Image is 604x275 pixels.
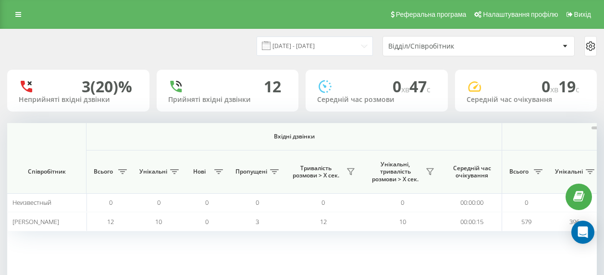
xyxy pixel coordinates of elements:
[187,168,211,175] span: Нові
[521,217,531,226] span: 579
[12,217,59,226] span: [PERSON_NAME]
[558,76,579,97] span: 19
[388,42,503,50] div: Відділ/Співробітник
[256,217,259,226] span: 3
[507,168,531,175] span: Всього
[442,193,502,212] td: 00:00:00
[574,11,591,18] span: Вихід
[442,212,502,231] td: 00:00:15
[321,198,325,207] span: 0
[320,217,327,226] span: 12
[109,198,112,207] span: 0
[550,84,558,95] span: хв
[427,84,431,95] span: c
[205,217,209,226] span: 0
[235,168,267,175] span: Пропущені
[368,161,423,183] span: Унікальні, тривалість розмови > Х сек.
[168,96,287,104] div: Прийняті вхідні дзвінки
[107,217,114,226] span: 12
[157,198,160,207] span: 0
[139,168,167,175] span: Унікальні
[542,76,558,97] span: 0
[409,76,427,97] font: 47
[401,84,409,95] span: хв
[525,198,528,207] span: 0
[15,168,78,175] span: Співробітник
[393,76,409,97] span: 0
[399,217,406,226] span: 10
[91,168,115,175] span: Всього
[571,221,594,244] div: Открыть Интерком Мессенджер
[449,164,494,179] span: Середній час очікування
[111,133,477,140] span: Вхідні дзвінки
[12,198,51,207] span: Неизвестный
[256,198,259,207] span: 0
[205,198,209,207] span: 0
[317,96,436,104] div: Середній час розмови
[467,96,586,104] div: Середній час очікування
[569,217,579,226] span: 396
[483,11,558,18] span: Налаштування профілю
[19,96,138,104] div: Неприйняті вхідні дзвінки
[401,198,404,207] span: 0
[396,11,467,18] span: Реферальна програма
[264,77,281,96] div: 12
[90,76,132,97] font: (20)%
[288,164,344,179] span: Тривалість розмови > Х сек.
[576,84,579,95] span: c
[555,168,583,175] span: Унікальні
[82,76,90,97] font: 3
[155,217,162,226] span: 10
